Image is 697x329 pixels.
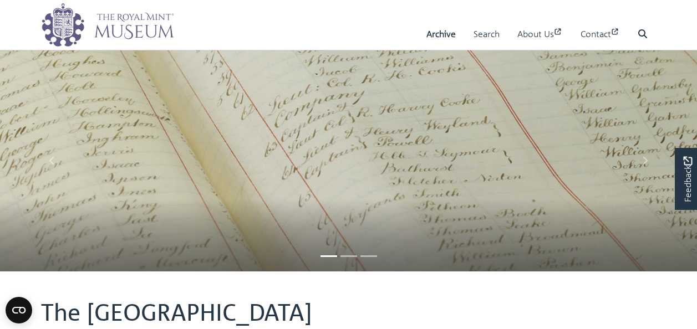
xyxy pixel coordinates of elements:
a: Search [474,18,500,50]
img: logo_wide.png [41,3,174,47]
a: About Us [517,18,563,50]
a: Archive [426,18,456,50]
a: Contact [581,18,620,50]
a: Move to next slideshow image [592,50,697,271]
button: Open CMP widget [6,297,32,323]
